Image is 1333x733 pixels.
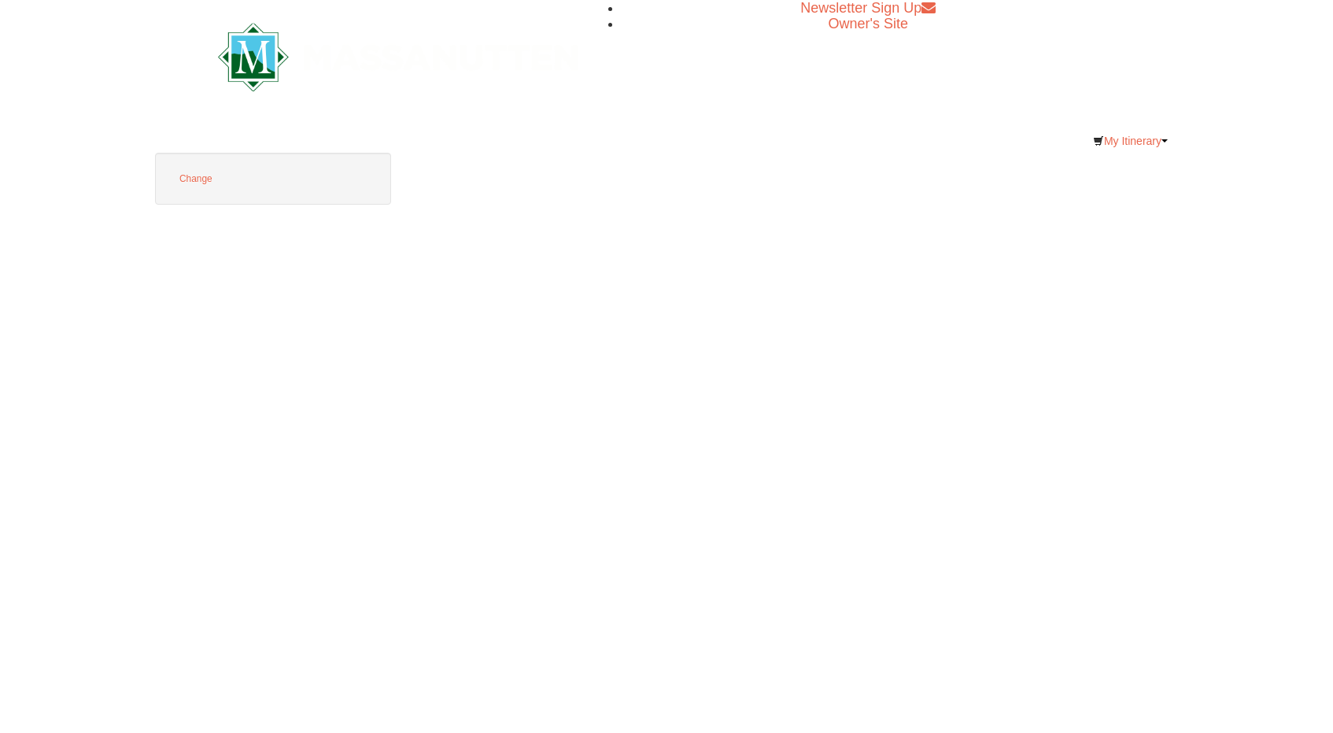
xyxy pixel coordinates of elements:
a: My Itinerary [1083,129,1178,153]
a: Owner's Site [829,16,908,31]
a: Massanutten Resort [218,36,578,73]
button: Change [171,168,221,189]
img: Massanutten Resort Logo [218,23,578,91]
